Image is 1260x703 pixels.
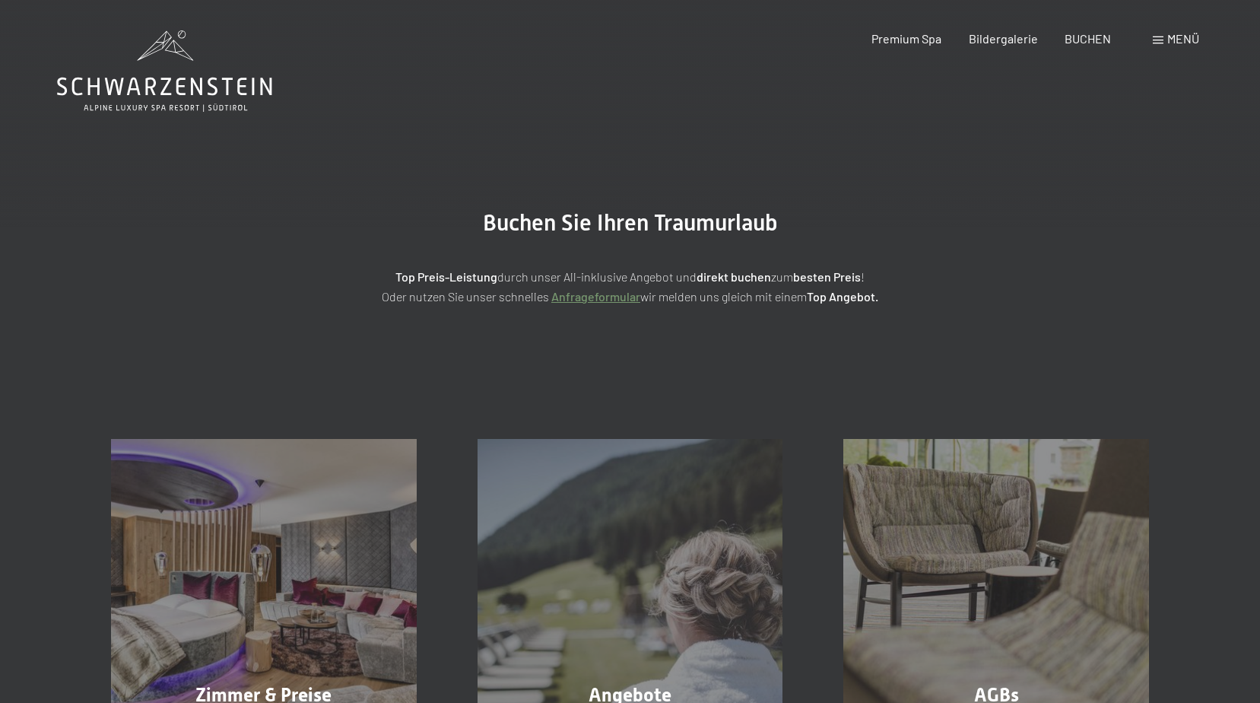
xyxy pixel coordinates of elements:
[871,31,941,46] a: Premium Spa
[1167,31,1199,46] span: Menü
[483,209,778,236] span: Buchen Sie Ihren Traumurlaub
[395,269,497,284] strong: Top Preis-Leistung
[807,289,878,304] strong: Top Angebot.
[969,31,1038,46] a: Bildergalerie
[793,269,861,284] strong: besten Preis
[551,289,640,304] a: Anfrageformular
[1065,31,1111,46] a: BUCHEN
[250,267,1011,306] p: durch unser All-inklusive Angebot und zum ! Oder nutzen Sie unser schnelles wir melden uns gleich...
[697,269,771,284] strong: direkt buchen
